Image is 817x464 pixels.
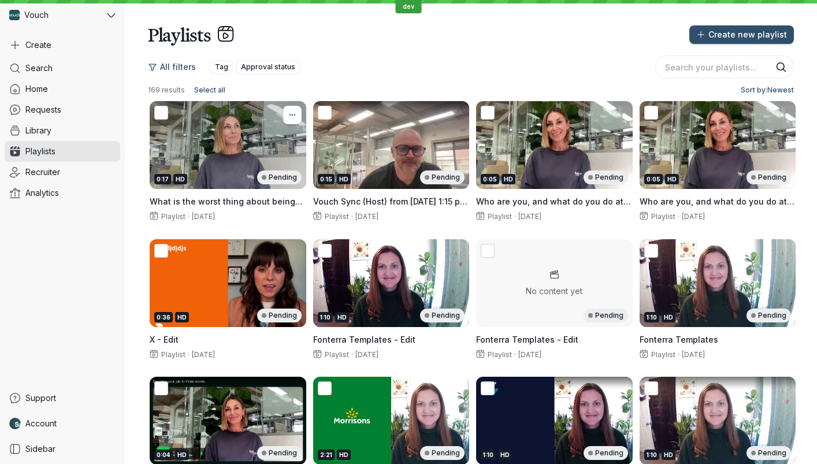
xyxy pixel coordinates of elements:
[25,146,55,157] span: Playlists
[5,439,120,459] a: Sidebar
[337,450,351,460] div: HD
[257,446,302,460] div: Pending
[318,312,333,322] div: 1:10
[25,187,59,199] span: Analytics
[5,5,105,25] div: Vouch
[736,83,794,97] button: Sort by:Newest
[741,84,794,96] span: Sort by: Newest
[5,99,120,120] a: Requests
[675,212,682,221] span: ·
[25,392,56,404] span: Support
[25,83,48,95] span: Home
[175,312,189,322] div: HD
[644,450,659,460] div: 1:10
[649,350,675,359] span: Playlist
[355,212,378,221] span: [DATE]
[148,58,203,76] button: All filters
[349,350,355,359] span: ·
[313,196,470,207] h3: Vouch Sync (Host) from 11 July 2025 at 1:15 pm - Edit
[318,450,335,460] div: 2:21
[154,174,171,184] div: 0:17
[420,170,465,184] div: Pending
[154,450,173,460] div: 0:04
[154,312,173,322] div: 0:36
[644,312,659,322] div: 1:10
[24,9,49,21] span: Vouch
[160,61,196,73] span: All filters
[150,335,179,344] span: X - Edit
[9,10,20,20] img: Vouch avatar
[355,350,378,359] span: [DATE]
[675,350,682,359] span: ·
[689,25,794,44] button: Create new playlist
[210,60,233,74] button: Tag
[159,350,185,359] span: Playlist
[337,174,351,184] div: HD
[485,350,512,359] span: Playlist
[481,450,496,460] div: 1:10
[485,212,512,221] span: Playlist
[502,174,515,184] div: HD
[185,212,192,221] span: ·
[775,61,787,73] button: Search
[257,170,302,184] div: Pending
[159,212,185,221] span: Playlist
[150,196,303,218] span: What is the worst thing about being part of the Zantic Team - Edit
[25,166,60,178] span: Recruiter
[747,446,791,460] div: Pending
[584,446,628,460] div: Pending
[476,196,633,207] h3: Who are you, and what do you do at Zantic? - Edit
[644,174,663,184] div: 0:05
[518,212,541,221] span: [DATE]
[640,196,796,207] h3: Who are you, and what do you do at Zantic? - Edit
[655,55,794,79] input: Search your playlists...
[192,350,215,359] span: [DATE]
[190,83,230,97] button: Select all
[349,212,355,221] span: ·
[662,312,675,322] div: HD
[313,196,467,218] span: Vouch Sync (Host) from [DATE] 1:15 pm - Edit
[241,61,295,73] span: Approval status
[665,174,679,184] div: HD
[185,350,192,359] span: ·
[420,446,465,460] div: Pending
[584,170,628,184] div: Pending
[283,106,302,124] button: More actions
[25,62,53,74] span: Search
[148,23,210,46] h1: Playlists
[5,141,120,162] a: Playlists
[747,309,791,322] div: Pending
[322,212,349,221] span: Playlist
[5,5,120,25] button: Vouch avatarVouch
[512,212,518,221] span: ·
[25,418,57,429] span: Account
[481,174,499,184] div: 0:05
[313,335,415,344] span: Fonterra Templates - Edit
[173,174,187,184] div: HD
[682,350,705,359] span: [DATE]
[194,84,225,96] span: Select all
[25,443,55,455] span: Sidebar
[215,61,228,73] span: Tag
[5,120,120,141] a: Library
[708,29,787,40] span: Create new playlist
[5,388,120,409] a: Support
[584,309,628,322] div: Pending
[25,39,51,51] span: Create
[335,312,349,322] div: HD
[476,196,631,218] span: Who are you, and what do you do at [GEOGRAPHIC_DATA]? - Edit
[192,212,215,221] span: [DATE]
[518,350,541,359] span: [DATE]
[148,86,185,95] span: 169 results
[640,196,794,218] span: Who are you, and what do you do at [GEOGRAPHIC_DATA]? - Edit
[25,125,51,136] span: Library
[420,309,465,322] div: Pending
[5,35,120,55] button: Create
[257,309,302,322] div: Pending
[150,196,306,207] h3: What is the worst thing about being part of the Zantic Team - Edit
[9,418,21,429] img: Nathan Weinstock avatar
[322,350,349,359] span: Playlist
[236,60,300,74] button: Approval status
[175,450,189,460] div: HD
[318,174,335,184] div: 0:15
